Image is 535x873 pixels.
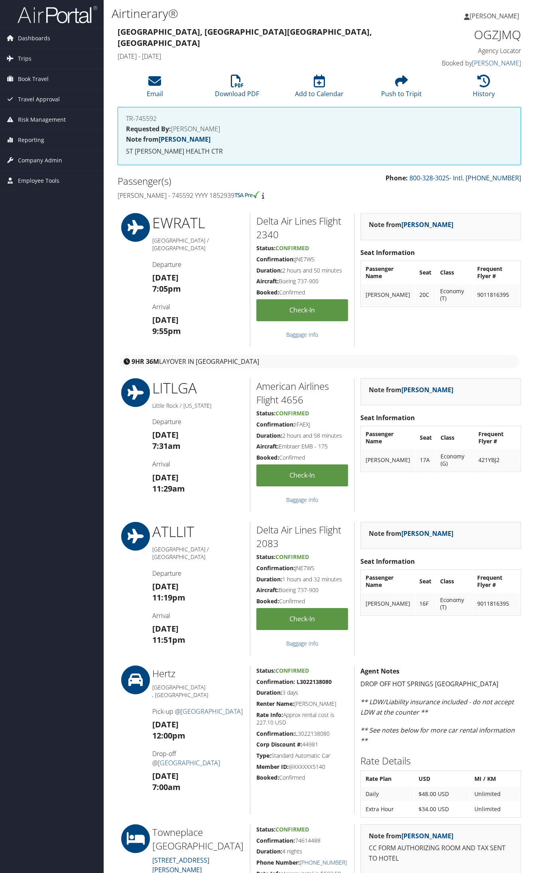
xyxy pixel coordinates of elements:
a: 800-328-3025- Intl. [PHONE_NUMBER] [409,174,521,182]
strong: 12:00pm [152,730,185,741]
strong: 11:29am [152,483,185,494]
span: Confirmed [275,244,309,252]
strong: 9:55pm [152,326,181,336]
td: Economy (T) [436,593,472,614]
strong: Duration: [256,432,282,439]
strong: Note from [369,220,453,229]
h2: Rate Details [360,754,521,768]
th: Passenger Name [362,571,415,592]
strong: [DATE] [152,581,179,592]
strong: Phone Number: [256,859,300,866]
strong: Aircraft: [256,277,279,285]
h5: Boeing 737-900 [256,586,348,594]
td: 20C [415,284,435,306]
strong: Booked: [256,774,279,781]
strong: 7:05pm [152,283,181,294]
strong: Member ID: [256,763,289,770]
strong: Phone: [386,174,408,182]
strong: Booked: [256,288,279,296]
th: Seat [415,262,435,283]
h5: JNE7WS [256,564,348,572]
th: Class [437,427,474,448]
td: [PERSON_NAME] [362,284,415,306]
h5: 1 hours and 32 minutes [256,575,348,583]
strong: Requested By: [126,124,171,133]
h5: Confirmed [256,774,348,782]
a: [PHONE_NUMBER] [300,859,347,866]
td: Unlimited [470,802,520,816]
h5: [GEOGRAPHIC_DATA] / [GEOGRAPHIC_DATA] [152,545,244,561]
h5: Approx rental cost is 227.10 USD [256,711,348,727]
td: $34.00 USD [415,802,470,816]
h5: [GEOGRAPHIC_DATA] , [GEOGRAPHIC_DATA] [152,683,244,699]
strong: Duration: [256,689,282,696]
td: 9011816395 [473,593,520,614]
td: 9011816395 [473,284,520,306]
span: Dashboards [18,28,50,48]
em: ** See notes below for more car rental information ** [360,726,515,745]
h5: [GEOGRAPHIC_DATA] / [GEOGRAPHIC_DATA] [152,237,244,252]
h4: Departure [152,417,244,426]
h5: Confirmed [256,288,348,296]
h2: American Airlines Flight 4656 [256,379,348,406]
a: Download PDF [215,79,259,98]
th: Seat [415,571,435,592]
h5: Confirmed [256,454,348,462]
td: Daily [362,787,414,801]
strong: 9HR 36M [132,357,159,366]
p: DROP OFF HOT SPRINGS [GEOGRAPHIC_DATA] [360,679,521,689]
h4: [DATE] - [DATE] [118,52,417,61]
th: Frequent Flyer # [474,427,520,448]
h1: ATL LIT [152,522,244,542]
th: Passenger Name [362,262,415,283]
h5: Little Rock / [US_STATE] [152,402,244,410]
td: [PERSON_NAME] [362,593,415,614]
strong: [GEOGRAPHIC_DATA], [GEOGRAPHIC_DATA] [GEOGRAPHIC_DATA], [GEOGRAPHIC_DATA] [118,26,372,48]
h5: 2 hours and 58 minutes [256,432,348,440]
strong: Aircraft: [256,442,279,450]
strong: Confirmation: [256,837,295,844]
strong: 7:00am [152,782,181,792]
strong: Note from [369,385,453,394]
h5: 4 nights [256,847,348,855]
strong: Status: [256,667,275,674]
h4: Drop-off @ [152,749,244,767]
strong: Duration: [256,267,282,274]
strong: [DATE] [152,719,179,730]
a: Check-in [256,464,348,486]
a: [PERSON_NAME] [464,4,527,28]
h5: Confirmed [256,597,348,605]
strong: [DATE] [152,429,179,440]
strong: [DATE] [152,472,179,483]
th: Passenger Name [362,427,415,448]
a: Check-in [256,608,348,630]
td: Economy (T) [436,284,472,306]
h2: Towneplace [GEOGRAPHIC_DATA] [152,826,244,852]
span: [PERSON_NAME] [470,12,519,20]
p: ST [PERSON_NAME] HEALTH CTR [126,146,513,157]
th: USD [415,772,470,786]
h5: [PERSON_NAME] [256,700,348,708]
strong: Confirmation: [256,421,295,428]
td: Unlimited [470,787,520,801]
h4: Pick-up @ [152,707,244,716]
strong: Duration: [256,847,282,855]
h5: @XXXXXX5140 [256,763,348,771]
h4: [PERSON_NAME] [126,126,513,132]
td: 421YBJ2 [474,449,520,471]
strong: [DATE] [152,770,179,781]
h2: Delta Air Lines Flight 2340 [256,214,348,241]
a: [PERSON_NAME] [159,135,210,144]
h4: Agency Locator [429,46,521,55]
strong: Status: [256,244,275,252]
strong: Rate Info: [256,711,283,719]
a: Check-in [256,299,348,321]
strong: 11:19pm [152,592,185,603]
h1: Airtinerary® [112,5,389,22]
a: Add to Calendar [295,79,344,98]
div: layover in [GEOGRAPHIC_DATA] [120,355,519,368]
th: Class [436,571,472,592]
th: Rate Plan [362,772,414,786]
a: Baggage Info [286,331,318,338]
td: 16F [415,593,435,614]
